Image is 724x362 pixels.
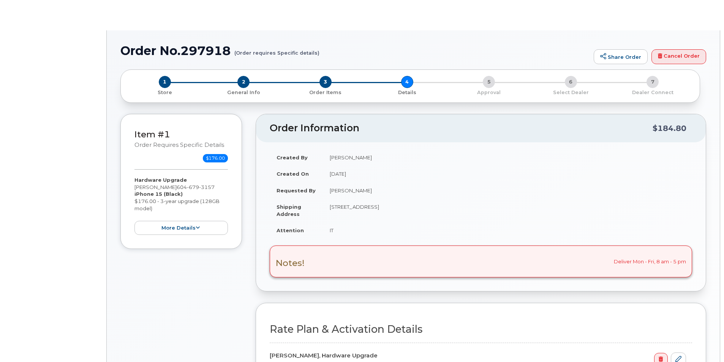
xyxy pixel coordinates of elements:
strong: Created By [277,154,308,161]
h2: Rate Plan & Activation Details [270,324,692,335]
span: 3157 [199,184,215,190]
span: 1 [159,76,171,88]
h2: Order Information [270,123,653,134]
p: Store [130,89,199,96]
td: IT [323,222,692,239]
span: 2 [237,76,250,88]
strong: Created On [277,171,309,177]
button: more details [134,221,228,235]
h4: [PERSON_NAME], Hardware Upgrade [270,353,686,359]
strong: Attention [277,227,304,233]
td: [STREET_ADDRESS] [323,198,692,222]
span: 3 [319,76,332,88]
strong: iPhone 15 (Black) [134,191,183,197]
a: Item #1 [134,129,170,140]
strong: Shipping Address [277,204,301,217]
h1: Order No.297918 [120,44,590,57]
span: $176.00 [203,154,228,162]
a: 3 Order Items [285,88,366,96]
a: 1 Store [127,88,202,96]
div: [PERSON_NAME] $176.00 - 3-year upgrade (128GB model) [134,176,228,235]
span: 604 [177,184,215,190]
td: [DATE] [323,165,692,182]
a: Share Order [594,49,648,65]
p: General Info [206,89,281,96]
span: 679 [187,184,199,190]
small: (Order requires Specific details) [234,44,319,56]
h3: Notes! [276,258,305,268]
small: Order requires Specific details [134,142,224,148]
strong: Requested By [277,187,316,194]
p: Order Items [288,89,363,96]
div: Deliver Mon - Fri, 8 am - 5 pm [270,246,692,277]
a: Cancel Order [651,49,706,65]
div: $184.80 [653,121,686,135]
a: 2 General Info [202,88,284,96]
td: [PERSON_NAME] [323,149,692,166]
td: [PERSON_NAME] [323,182,692,199]
strong: Hardware Upgrade [134,177,187,183]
